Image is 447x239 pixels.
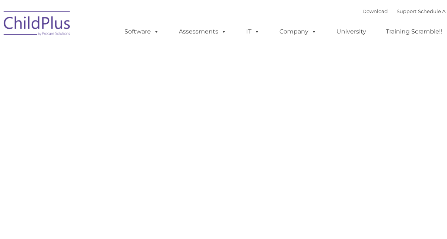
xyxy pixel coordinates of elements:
[397,8,416,14] a: Support
[117,24,167,39] a: Software
[239,24,267,39] a: IT
[171,24,234,39] a: Assessments
[272,24,324,39] a: Company
[329,24,374,39] a: University
[362,8,388,14] a: Download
